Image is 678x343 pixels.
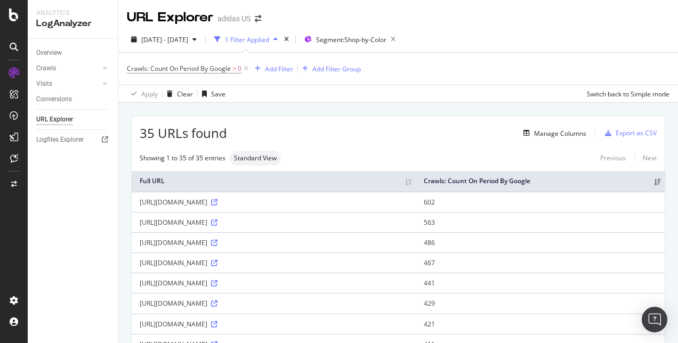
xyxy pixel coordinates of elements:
[232,64,236,73] span: >
[36,9,109,18] div: Analytics
[416,252,665,273] td: 467
[217,13,251,24] div: adidas US
[534,129,586,138] div: Manage Columns
[127,31,201,48] button: [DATE] - [DATE]
[36,78,100,89] a: Visits
[238,61,241,76] span: 0
[416,212,665,232] td: 563
[141,35,188,44] span: [DATE] - [DATE]
[211,89,225,99] div: Save
[36,63,56,74] div: Crawls
[132,171,416,192] th: Full URL: activate to sort column ascending
[198,85,225,102] button: Save
[316,35,386,44] span: Segment: Shop-by-Color
[300,31,400,48] button: Segment:Shop-by-Color
[36,63,100,74] a: Crawls
[141,89,158,99] div: Apply
[298,62,361,75] button: Add Filter Group
[416,171,665,192] th: Crawls: Count On Period By Google: activate to sort column ascending
[140,198,408,207] div: [URL][DOMAIN_NAME]
[127,64,231,73] span: Crawls: Count On Period By Google
[140,258,408,267] div: [URL][DOMAIN_NAME]
[140,279,408,288] div: [URL][DOMAIN_NAME]
[416,232,665,252] td: 486
[36,94,72,105] div: Conversions
[587,89,669,99] div: Switch back to Simple mode
[36,47,62,59] div: Overview
[140,238,408,247] div: [URL][DOMAIN_NAME]
[282,34,291,45] div: times
[127,85,158,102] button: Apply
[36,114,73,125] div: URL Explorer
[225,35,269,44] div: 1 Filter Applied
[251,62,293,75] button: Add Filter
[127,9,213,27] div: URL Explorer
[36,114,110,125] a: URL Explorer
[210,31,282,48] button: 1 Filter Applied
[36,47,110,59] a: Overview
[36,134,110,145] a: Logfiles Explorer
[416,273,665,293] td: 441
[230,151,281,166] div: neutral label
[616,128,657,137] div: Export as CSV
[519,127,586,140] button: Manage Columns
[234,155,277,161] span: Standard View
[140,153,225,162] div: Showing 1 to 35 of 35 entries
[265,64,293,73] div: Add Filter
[140,218,408,227] div: [URL][DOMAIN_NAME]
[36,134,84,145] div: Logfiles Explorer
[642,307,667,332] div: Open Intercom Messenger
[416,293,665,313] td: 429
[163,85,193,102] button: Clear
[36,94,110,105] a: Conversions
[140,299,408,308] div: [URL][DOMAIN_NAME]
[177,89,193,99] div: Clear
[140,320,408,329] div: [URL][DOMAIN_NAME]
[416,192,665,212] td: 602
[601,125,657,142] button: Export as CSV
[312,64,361,73] div: Add Filter Group
[36,78,52,89] div: Visits
[255,15,261,22] div: arrow-right-arrow-left
[140,124,227,142] span: 35 URLs found
[36,18,109,30] div: LogAnalyzer
[416,314,665,334] td: 421
[583,85,669,102] button: Switch back to Simple mode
